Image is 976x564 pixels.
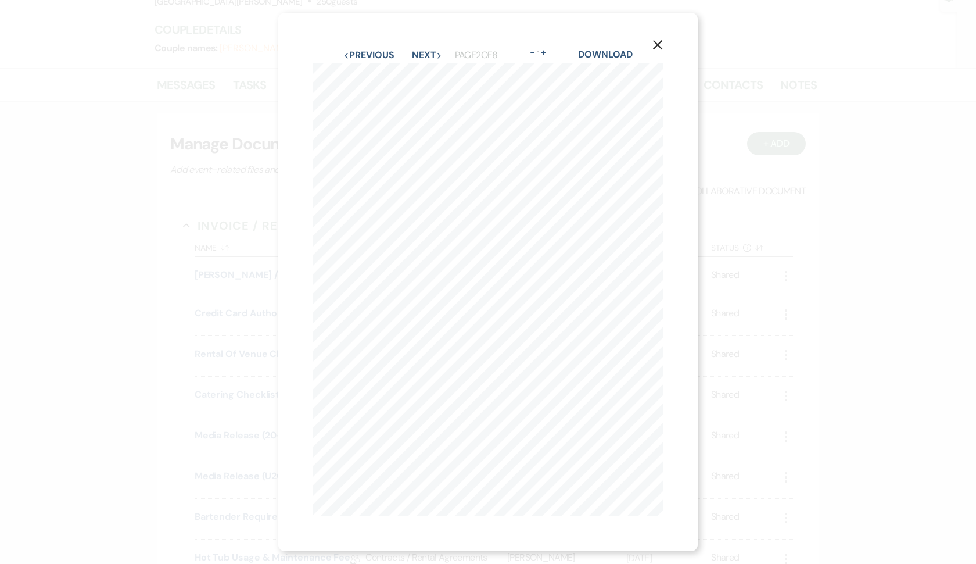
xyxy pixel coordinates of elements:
button: - [528,48,537,57]
p: Page 2 of 8 [455,48,498,63]
a: Download [578,48,632,60]
button: Next [412,51,442,60]
button: Previous [343,51,394,60]
button: + [539,48,548,57]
